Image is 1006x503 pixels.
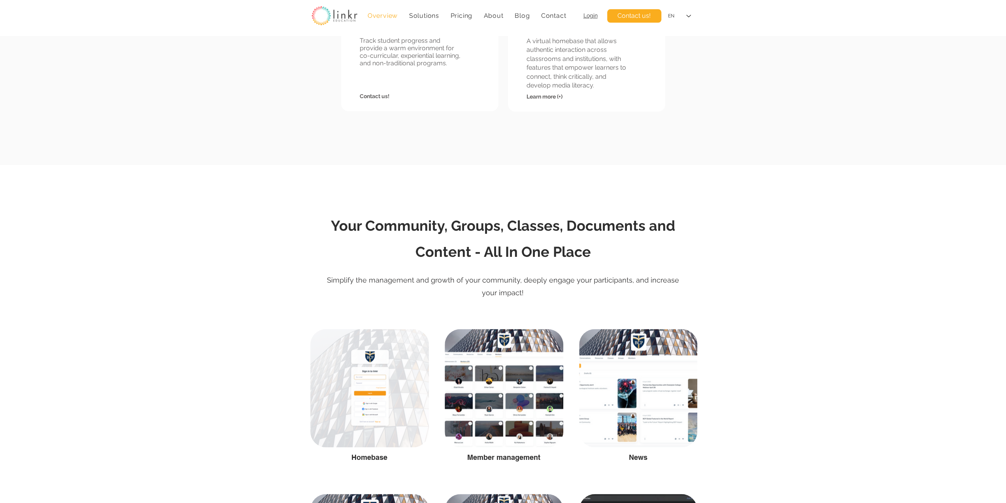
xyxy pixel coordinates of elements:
[368,12,398,19] span: Overview
[409,12,439,19] span: Solutions
[405,8,443,23] div: Solutions
[327,276,679,297] span: Simplify the management and growth of your community, deeply engage your participants, and increa...
[311,6,357,25] img: linkr_logo_transparentbg.png
[617,11,651,20] span: Contact us!
[537,8,570,23] a: Contact
[483,12,503,19] span: About
[668,13,674,19] div: EN
[364,8,402,23] a: Overview
[527,37,626,89] span: A virtual homebase that allows authentic interaction across classrooms and institutions, with fea...
[450,12,472,19] span: Pricing
[662,7,696,25] div: Language Selector: English
[607,9,661,23] a: Contact us!
[515,12,530,19] span: Blog
[479,8,508,23] div: About
[446,8,476,23] a: Pricing
[351,453,387,461] span: Homebase
[629,453,647,461] span: News
[364,8,570,23] nav: Site
[467,453,540,461] span: Member management
[527,93,562,100] a: Learn more (+)
[360,37,461,67] span: Track student progress and provide a warm environment for co-curricular, experiential learning, a...
[331,217,675,260] span: Your Community, Groups, Classes, Documents and Content - All In One Place
[541,12,566,19] span: Contact
[360,93,389,99] a: Contact us!
[511,8,534,23] a: Blog
[583,12,598,19] a: Login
